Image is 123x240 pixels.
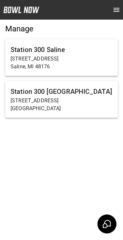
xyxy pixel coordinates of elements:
p: Saline, MI 48176 [10,63,113,71]
button: open drawer [110,3,123,16]
h6: Station 300 [GEOGRAPHIC_DATA] [10,86,113,97]
p: [STREET_ADDRESS] [10,97,113,105]
h5: Manage [5,24,118,34]
img: logo [3,7,39,13]
p: [GEOGRAPHIC_DATA] [10,105,113,112]
p: [STREET_ADDRESS] [10,55,113,63]
h6: Station 300 Saline [10,44,113,55]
